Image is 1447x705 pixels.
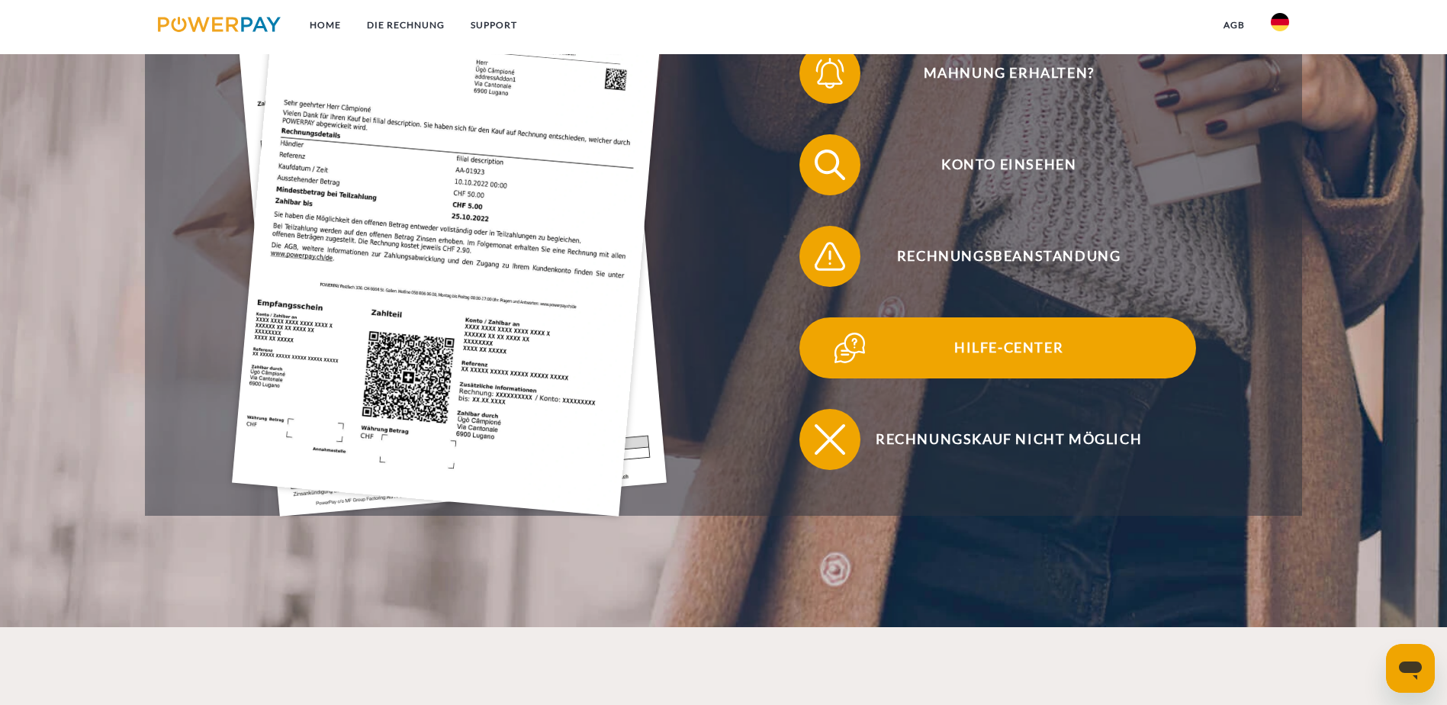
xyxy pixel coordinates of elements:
[811,54,849,92] img: qb_bell.svg
[811,237,849,275] img: qb_warning.svg
[458,11,530,39] a: SUPPORT
[1211,11,1258,39] a: agb
[822,134,1195,195] span: Konto einsehen
[811,146,849,184] img: qb_search.svg
[297,11,354,39] a: Home
[799,226,1196,287] button: Rechnungsbeanstandung
[822,43,1195,104] span: Mahnung erhalten?
[799,134,1196,195] button: Konto einsehen
[822,409,1195,470] span: Rechnungskauf nicht möglich
[831,329,869,367] img: qb_help.svg
[822,317,1195,378] span: Hilfe-Center
[822,226,1195,287] span: Rechnungsbeanstandung
[799,317,1196,378] button: Hilfe-Center
[1386,644,1435,693] iframe: Schaltfläche zum Öffnen des Messaging-Fensters
[799,43,1196,104] button: Mahnung erhalten?
[354,11,458,39] a: DIE RECHNUNG
[158,17,281,32] img: logo-powerpay.svg
[1271,13,1289,31] img: de
[799,409,1196,470] button: Rechnungskauf nicht möglich
[811,420,849,459] img: qb_close.svg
